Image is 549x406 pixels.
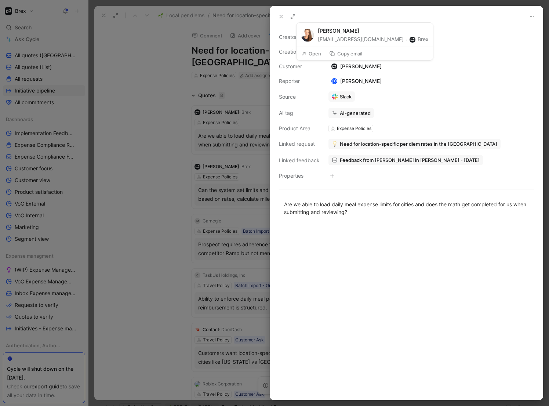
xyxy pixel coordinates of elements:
div: AI tag [279,109,320,117]
div: [PERSON_NAME] [318,27,429,34]
div: · [406,36,407,43]
div: Linked request [279,139,320,148]
div: Are we able to load daily meal expense limits for cities and does the math get completed for us w... [284,200,529,216]
a: Feedback from [PERSON_NAME] in [PERSON_NAME] - [DATE] [328,155,483,165]
span: Need for location-specific per diem rates in the [GEOGRAPHIC_DATA] [340,141,497,147]
img: 5054354752788_ca27d82d53c9f9af0e74_192.png [301,29,314,42]
img: 66f66bad-344d-4ebb-b9cc-70a98d25cb55.jpg [410,37,415,43]
div: Source [279,93,320,101]
a: Slack [328,91,355,102]
button: 💡Need for location-specific per diem rates in the [GEOGRAPHIC_DATA] [328,139,501,149]
div: [EMAIL_ADDRESS][DOMAIN_NAME] [318,35,429,44]
div: Expense Policies [337,125,371,132]
img: 💡 [332,141,338,147]
div: Properties [279,171,320,180]
div: AI-generated [340,110,371,116]
div: Product Area [279,124,320,133]
span: Feedback from [PERSON_NAME] in [PERSON_NAME] - [DATE] [340,157,480,163]
div: Reporter [279,77,320,86]
div: [PERSON_NAME] [328,62,385,71]
button: Copy email [326,48,366,59]
div: Customer [279,62,320,71]
div: [PERSON_NAME] [328,77,385,86]
button: Brex [410,35,429,44]
div: Linked feedback [279,156,320,165]
button: AI-generated [328,108,374,118]
img: logo [331,64,337,69]
div: T [332,79,337,84]
div: Creation date [279,47,320,56]
button: Open [298,48,324,59]
div: Creator [279,33,320,41]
